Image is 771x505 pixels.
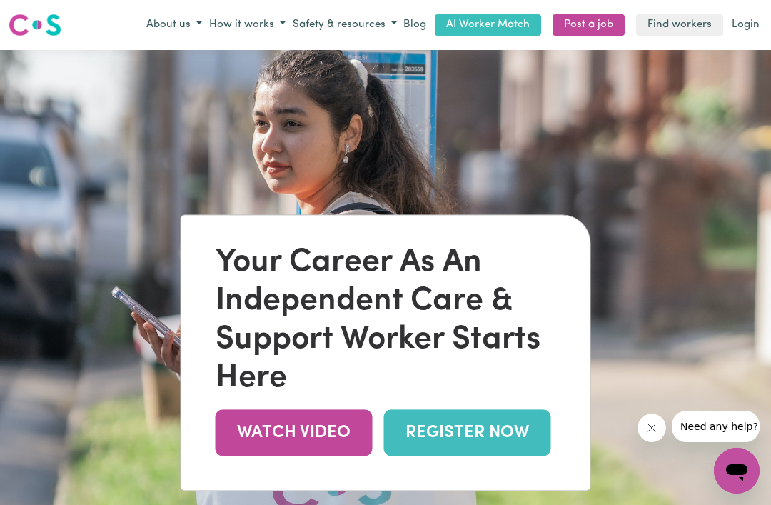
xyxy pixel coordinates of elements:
a: Careseekers logo [9,9,61,41]
a: REGISTER NOW [384,410,551,456]
a: Blog [400,14,429,36]
iframe: Button to launch messaging window [714,448,760,494]
div: Your Career As An Independent Care & Support Worker Starts Here [216,244,556,399]
a: AI Worker Match [435,14,541,36]
button: How it works [206,14,289,37]
a: Find workers [636,14,723,36]
a: Post a job [553,14,625,36]
iframe: Close message [638,414,666,442]
a: Login [729,14,762,36]
a: WATCH VIDEO [216,410,373,456]
img: Careseekers logo [9,12,61,38]
iframe: Message from company [672,411,760,442]
button: Safety & resources [289,14,400,37]
button: About us [143,14,206,37]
